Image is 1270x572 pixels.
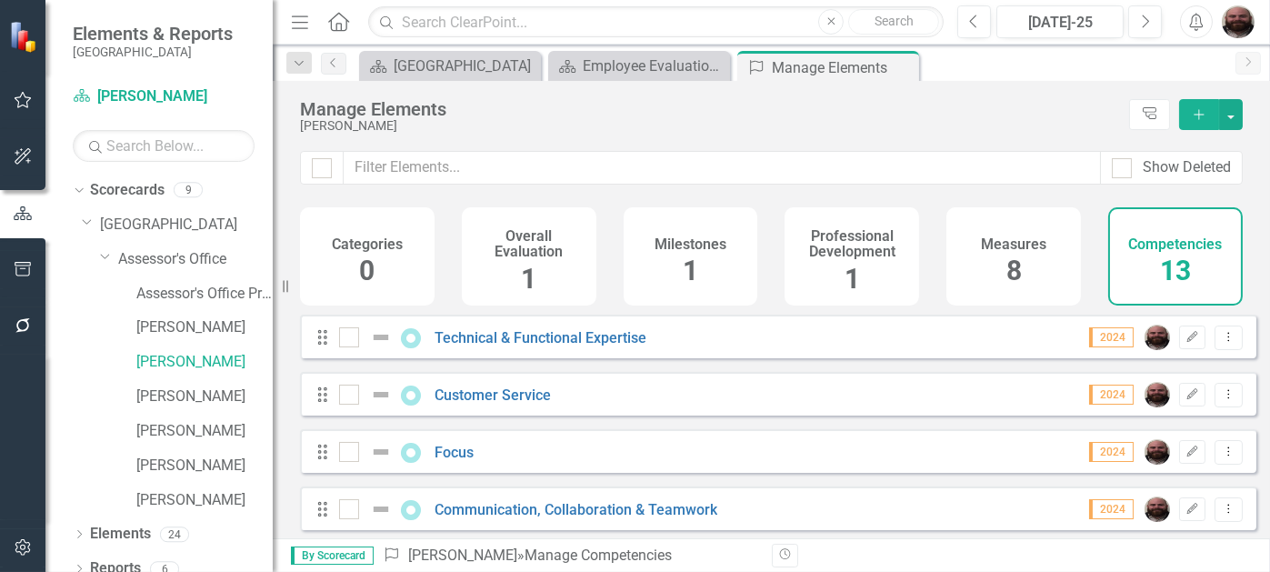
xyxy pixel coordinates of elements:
span: 1 [683,255,698,286]
h4: Categories [332,236,403,253]
span: 0 [359,255,375,286]
img: Christopher Nutgrass [1145,325,1170,350]
img: Christopher Nutgrass [1145,382,1170,407]
h4: Competencies [1129,236,1223,253]
a: [PERSON_NAME] [136,456,273,477]
small: [GEOGRAPHIC_DATA] [73,45,233,59]
a: Technical & Functional Expertise [435,329,646,346]
a: Scorecards [90,180,165,201]
img: Christopher Nutgrass [1145,439,1170,465]
a: [PERSON_NAME] [136,421,273,442]
a: [PERSON_NAME] [136,352,273,373]
a: [PERSON_NAME] [408,547,517,564]
span: 2024 [1089,327,1134,347]
img: Not Defined [370,441,392,463]
a: Elements [90,524,151,545]
h4: Professional Development [795,228,908,260]
a: [PERSON_NAME] [73,86,255,107]
img: Not Defined [370,326,392,348]
a: [GEOGRAPHIC_DATA] [100,215,273,236]
a: [PERSON_NAME] [136,490,273,511]
div: » Manage Competencies [383,546,758,567]
button: Search [848,9,939,35]
a: Customer Service [435,386,551,404]
span: 13 [1160,255,1191,286]
img: Christopher Nutgrass [1145,497,1170,522]
div: Employee Evaluation Navigation [583,55,725,77]
a: [GEOGRAPHIC_DATA] [364,55,536,77]
button: [DATE]-25 [996,5,1124,38]
div: Manage Elements [772,56,915,79]
img: Christopher Nutgrass [1222,5,1255,38]
h4: Milestones [655,236,726,253]
span: Elements & Reports [73,23,233,45]
span: Search [875,14,914,28]
a: [PERSON_NAME] [136,386,273,407]
h4: Overall Evaluation [473,228,585,260]
div: [PERSON_NAME] [300,119,1120,133]
span: 8 [1006,255,1022,286]
a: Assessor's Office Program [136,284,273,305]
span: 2024 [1089,385,1134,405]
div: Show Deleted [1143,157,1231,178]
div: 24 [160,527,189,542]
img: ClearPoint Strategy [9,21,41,53]
a: Employee Evaluation Navigation [553,55,725,77]
span: 1 [521,263,536,295]
span: 2024 [1089,499,1134,519]
input: Filter Elements... [343,151,1101,185]
span: 1 [845,263,860,295]
a: Communication, Collaboration & Teamwork [435,501,717,518]
div: [GEOGRAPHIC_DATA] [394,55,536,77]
div: Manage Elements [300,99,1120,119]
h4: Measures [981,236,1046,253]
input: Search ClearPoint... [368,6,944,38]
div: 9 [174,183,203,198]
a: Focus [435,444,474,461]
img: Not Defined [370,384,392,406]
img: Not Defined [370,498,392,520]
span: By Scorecard [291,547,374,565]
span: 2024 [1089,442,1134,462]
a: Assessor's Office [118,249,273,270]
input: Search Below... [73,130,255,162]
a: [PERSON_NAME] [136,317,273,338]
div: [DATE]-25 [1003,12,1117,34]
